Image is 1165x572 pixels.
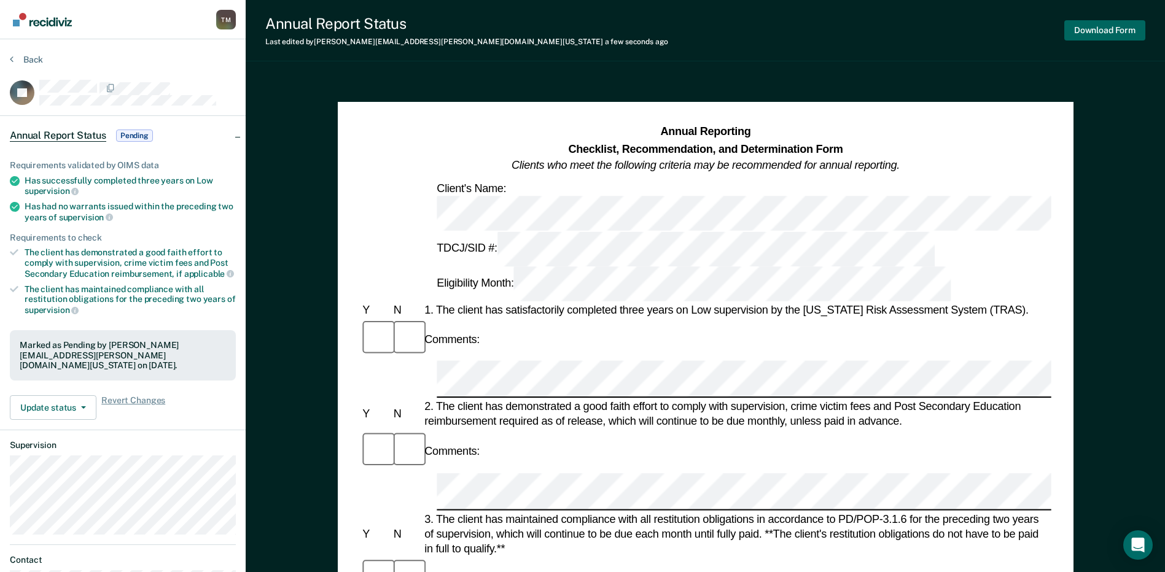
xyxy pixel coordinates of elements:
[25,305,79,315] span: supervision
[422,303,1051,317] div: 1. The client has satisfactorily completed three years on Low supervision by the [US_STATE] Risk ...
[10,395,96,420] button: Update status
[422,444,482,458] div: Comments:
[360,527,391,541] div: Y
[10,160,236,171] div: Requirements validated by OIMS data
[10,54,43,65] button: Back
[20,340,226,371] div: Marked as Pending by [PERSON_NAME][EMAIL_ADDRESS][PERSON_NAME][DOMAIN_NAME][US_STATE] on [DATE].
[391,407,421,422] div: N
[25,176,236,196] div: Has successfully completed three years on Low
[1064,20,1145,41] button: Download Form
[25,284,236,315] div: The client has maintained compliance with all restitution obligations for the preceding two years of
[422,511,1051,556] div: 3. The client has maintained compliance with all restitution obligations in accordance to PD/POP-...
[184,269,234,279] span: applicable
[216,10,236,29] button: Profile dropdown button
[434,266,953,301] div: Eligibility Month:
[10,440,236,450] dt: Supervision
[10,233,236,243] div: Requirements to check
[660,126,750,138] strong: Annual Reporting
[1123,530,1153,560] div: Open Intercom Messenger
[10,129,106,142] span: Annual Report Status
[568,142,843,155] strong: Checklist, Recommendation, and Determination Form
[10,555,236,565] dt: Contact
[605,37,668,46] span: a few seconds ago
[360,303,391,317] div: Y
[101,395,165,420] span: Revert Changes
[360,407,391,422] div: Y
[391,303,421,317] div: N
[13,13,72,26] img: Recidiviz
[59,212,113,222] span: supervision
[25,186,79,196] span: supervision
[116,129,153,142] span: Pending
[512,159,900,171] em: Clients who meet the following criteria may be recommended for annual reporting.
[434,231,937,266] div: TDCJ/SID #:
[422,332,482,347] div: Comments:
[422,400,1051,429] div: 2. The client has demonstrated a good faith effort to comply with supervision, crime victim fees ...
[265,15,668,33] div: Annual Report Status
[25,247,236,279] div: The client has demonstrated a good faith effort to comply with supervision, crime victim fees and...
[25,201,236,222] div: Has had no warrants issued within the preceding two years of
[391,527,421,541] div: N
[265,37,668,46] div: Last edited by [PERSON_NAME][EMAIL_ADDRESS][PERSON_NAME][DOMAIN_NAME][US_STATE]
[216,10,236,29] div: T M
